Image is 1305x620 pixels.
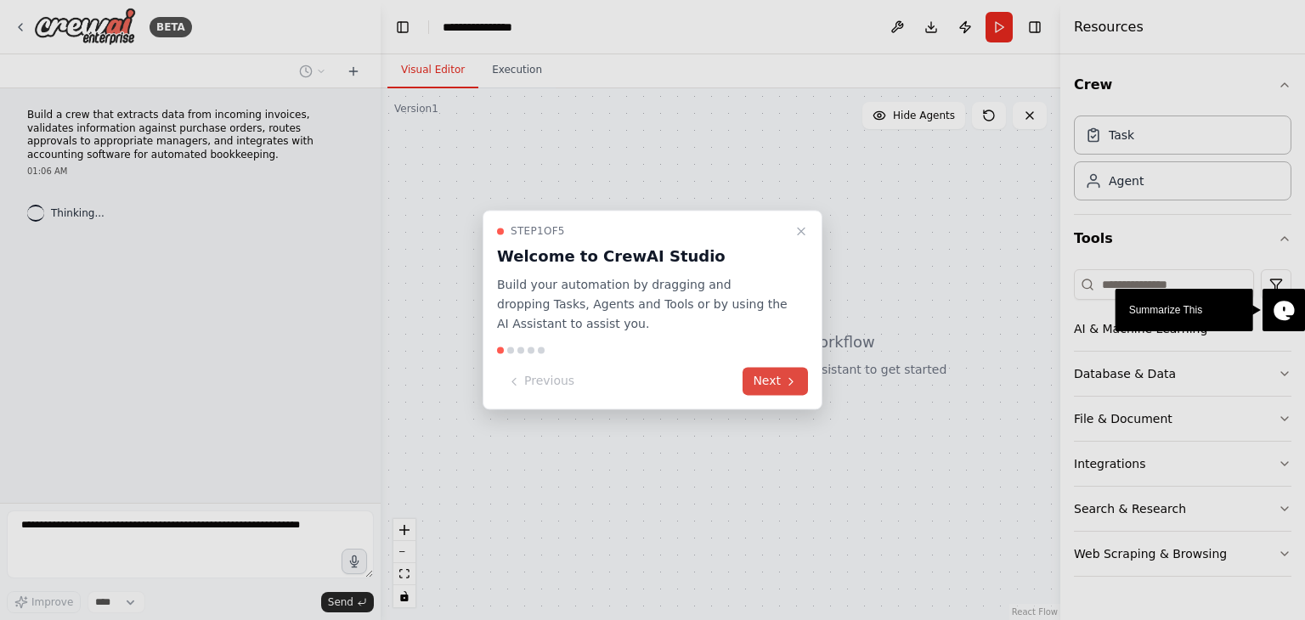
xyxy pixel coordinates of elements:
button: Previous [497,368,585,396]
h3: Welcome to CrewAI Studio [497,245,788,268]
span: Step 1 of 5 [511,224,565,238]
button: Close walkthrough [791,221,811,241]
p: Build your automation by dragging and dropping Tasks, Agents and Tools or by using the AI Assista... [497,275,788,333]
button: Next [743,368,808,396]
button: Hide left sidebar [391,15,415,39]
